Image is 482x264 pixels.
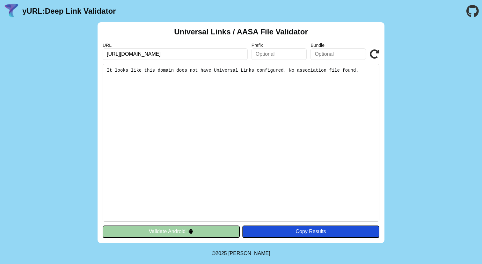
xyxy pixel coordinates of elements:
[22,7,116,16] a: yURL:Deep Link Validator
[245,229,376,234] div: Copy Results
[174,27,308,36] h2: Universal Links / AASA File Validator
[3,3,20,19] img: yURL Logo
[103,43,248,48] label: URL
[228,251,270,256] a: Michael Ibragimchayev's Personal Site
[103,48,248,60] input: Required
[188,229,194,234] img: droidIcon.svg
[215,251,227,256] span: 2025
[252,43,307,48] label: Prefix
[103,225,240,238] button: Validate Android
[103,64,379,222] pre: It looks like this domain does not have Universal Links configured. No association file found.
[212,243,270,264] footer: ©
[242,225,379,238] button: Copy Results
[310,43,366,48] label: Bundle
[252,48,307,60] input: Optional
[310,48,366,60] input: Optional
